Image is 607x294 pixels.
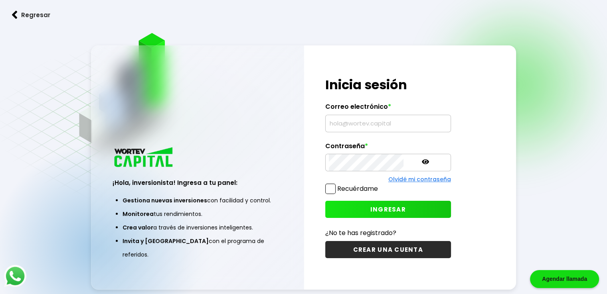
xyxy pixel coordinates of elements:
[325,103,451,115] label: Correo electrónico
[388,175,451,183] a: Olvidé mi contraseña
[123,221,272,234] li: a través de inversiones inteligentes.
[329,115,447,132] input: hola@wortev.capital
[123,237,209,245] span: Invita y [GEOGRAPHIC_DATA]
[123,207,272,221] li: tus rendimientos.
[113,178,282,187] h3: ¡Hola, inversionista! Ingresa a tu panel:
[123,196,207,204] span: Gestiona nuevas inversiones
[123,234,272,261] li: con el programa de referidos.
[4,265,26,287] img: logos_whatsapp-icon.242b2217.svg
[325,75,451,94] h1: Inicia sesión
[325,228,451,238] p: ¿No te has registrado?
[325,142,451,154] label: Contraseña
[325,201,451,218] button: INGRESAR
[325,228,451,258] a: ¿No te has registrado?CREAR UNA CUENTA
[370,205,406,214] span: INGRESAR
[123,194,272,207] li: con facilidad y control.
[123,223,153,231] span: Crea valor
[123,210,154,218] span: Monitorea
[12,11,18,19] img: flecha izquierda
[113,146,176,170] img: logo_wortev_capital
[530,270,599,288] div: Agendar llamada
[337,184,378,193] label: Recuérdame
[325,241,451,258] button: CREAR UNA CUENTA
